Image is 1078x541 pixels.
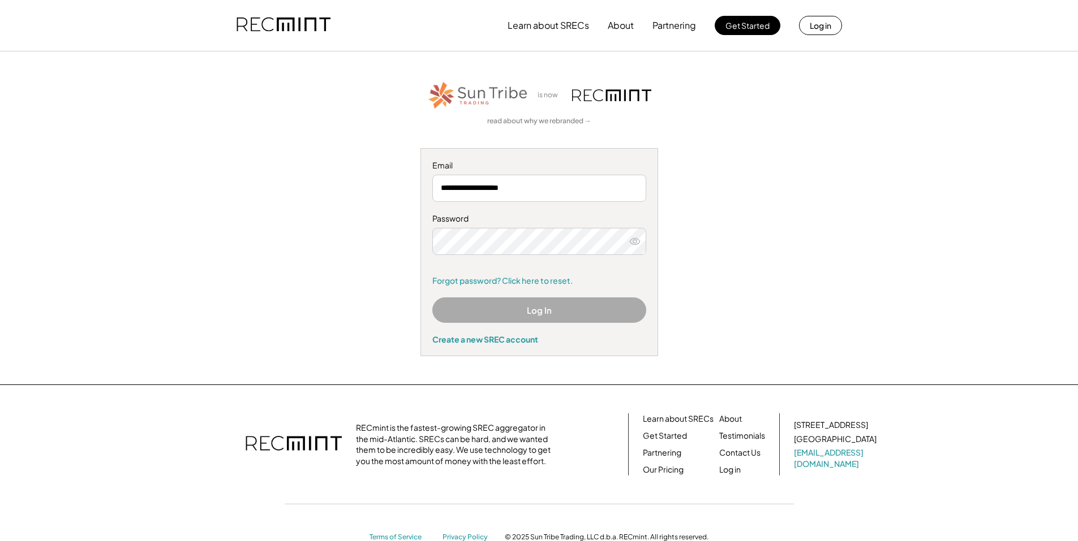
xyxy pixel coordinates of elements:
[799,16,842,35] button: Log in
[432,275,646,287] a: Forgot password? Click here to reset.
[794,419,868,431] div: [STREET_ADDRESS]
[535,90,566,100] div: is now
[246,425,342,464] img: recmint-logotype%403x.png
[794,447,879,469] a: [EMAIL_ADDRESS][DOMAIN_NAME]
[432,297,646,323] button: Log In
[432,213,646,224] div: Password
[719,430,765,442] a: Testimonials
[432,160,646,171] div: Email
[652,14,696,37] button: Partnering
[427,80,529,111] img: STT_Horizontal_Logo%2B-%2BColor.png
[794,434,877,445] div: [GEOGRAPHIC_DATA]
[432,334,646,344] div: Create a new SREC account
[356,422,557,466] div: RECmint is the fastest-growing SREC aggregator in the mid-Atlantic. SRECs can be hard, and we wan...
[643,413,714,425] a: Learn about SRECs
[643,464,684,475] a: Our Pricing
[572,89,651,101] img: recmint-logotype%403x.png
[719,464,741,475] a: Log in
[719,413,742,425] a: About
[719,447,761,458] a: Contact Us
[715,16,780,35] button: Get Started
[643,447,681,458] a: Partnering
[643,430,687,442] a: Get Started
[237,6,330,45] img: recmint-logotype%403x.png
[608,14,634,37] button: About
[487,116,591,126] a: read about why we rebranded →
[508,14,589,37] button: Learn about SRECs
